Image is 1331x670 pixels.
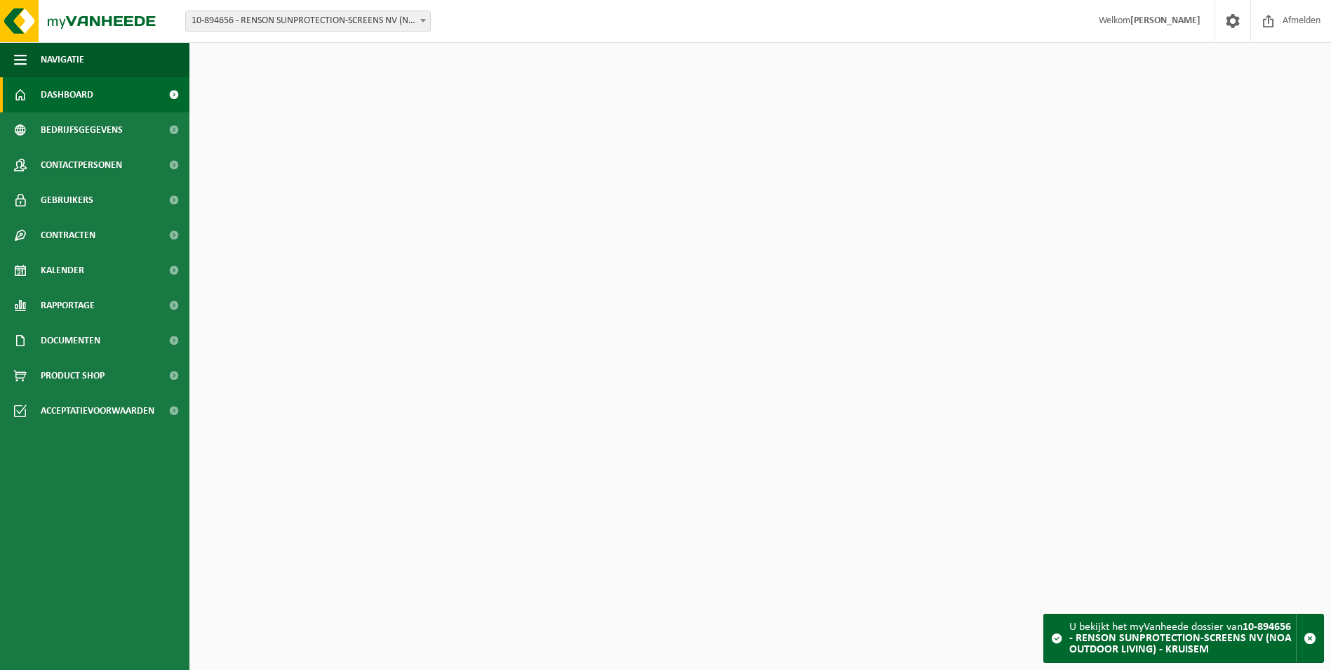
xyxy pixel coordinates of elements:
[41,218,95,253] span: Contracten
[41,183,93,218] span: Gebruikers
[185,11,431,32] span: 10-894656 - RENSON SUNPROTECTION-SCREENS NV (NOA OUTDOOR LIVING) - KRUISEM
[186,11,430,31] span: 10-894656 - RENSON SUNPROTECTION-SCREENS NV (NOA OUTDOOR LIVING) - KRUISEM
[41,42,84,77] span: Navigatie
[41,112,123,147] span: Bedrijfsgegevens
[1069,615,1296,662] div: U bekijkt het myVanheede dossier van
[41,393,154,428] span: Acceptatievoorwaarden
[1069,622,1292,655] strong: 10-894656 - RENSON SUNPROTECTION-SCREENS NV (NOA OUTDOOR LIVING) - KRUISEM
[41,77,93,112] span: Dashboard
[41,323,100,358] span: Documenten
[1130,15,1200,26] strong: [PERSON_NAME]
[41,253,84,288] span: Kalender
[41,358,105,393] span: Product Shop
[41,147,122,183] span: Contactpersonen
[41,288,95,323] span: Rapportage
